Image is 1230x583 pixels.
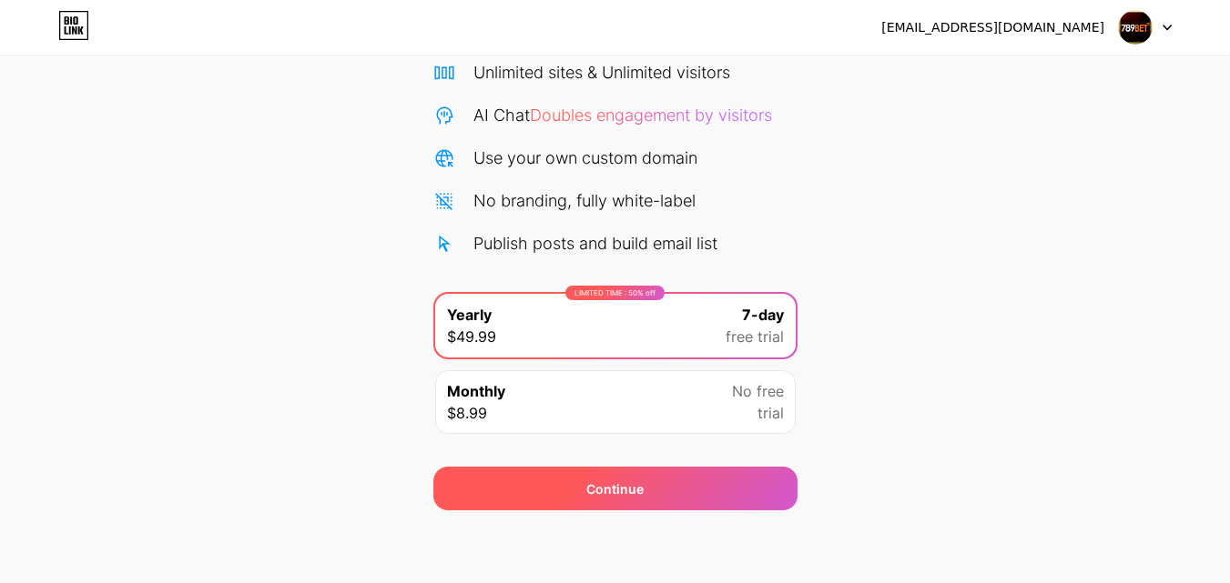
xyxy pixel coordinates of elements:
[447,326,496,347] span: $49.99
[757,402,784,424] span: trial
[565,286,665,300] div: LIMITED TIME : 50% off
[473,60,730,85] div: Unlimited sites & Unlimited visitors
[530,106,772,125] span: Doubles engagement by visitors
[726,326,784,347] span: free trial
[586,479,644,498] div: Continue
[473,146,697,170] div: Use your own custom domain
[473,231,717,256] div: Publish posts and build email list
[473,103,772,127] div: AI Chat
[447,304,492,326] span: Yearly
[447,402,487,424] span: $8.99
[473,188,696,213] div: No branding, fully white-label
[1118,10,1153,45] img: 789betfree
[881,18,1104,37] div: [EMAIL_ADDRESS][DOMAIN_NAME]
[732,380,784,402] span: No free
[742,304,784,326] span: 7-day
[447,380,505,402] span: Monthly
